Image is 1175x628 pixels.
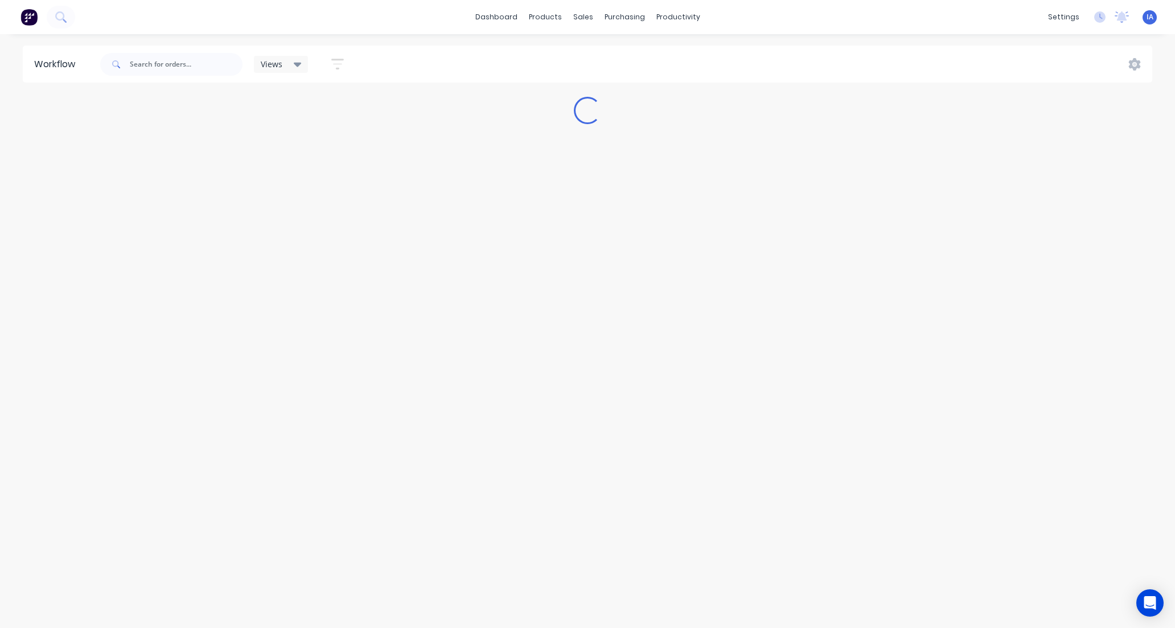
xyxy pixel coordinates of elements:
[1147,12,1153,22] span: IA
[1136,589,1164,617] div: Open Intercom Messenger
[523,9,568,26] div: products
[261,58,282,70] span: Views
[470,9,523,26] a: dashboard
[599,9,651,26] div: purchasing
[130,53,243,76] input: Search for orders...
[1042,9,1085,26] div: settings
[568,9,599,26] div: sales
[651,9,706,26] div: productivity
[34,58,81,71] div: Workflow
[20,9,38,26] img: Factory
